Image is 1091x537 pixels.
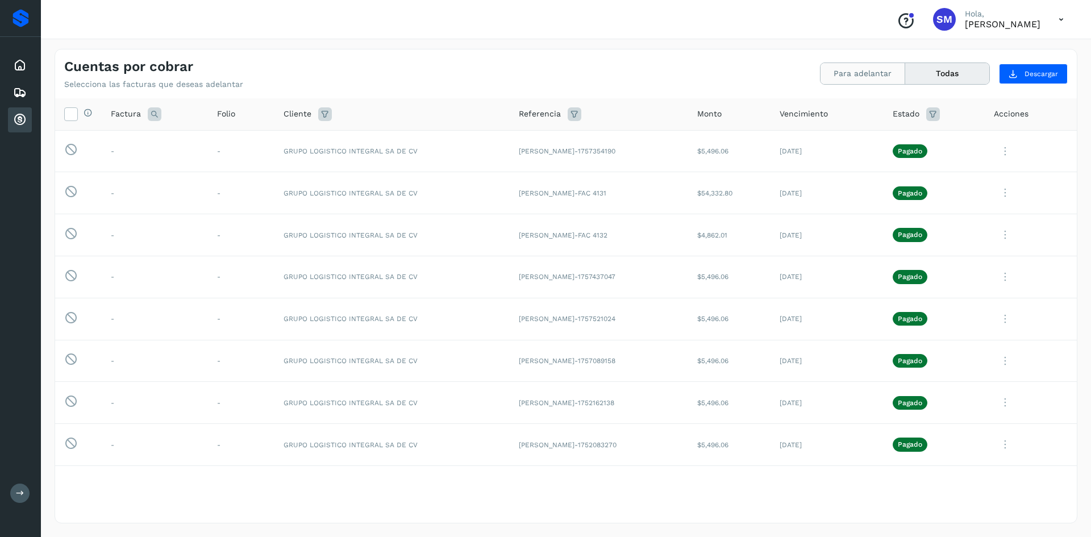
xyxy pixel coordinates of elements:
td: $5,496.06 [688,256,771,298]
td: GRUPO LOGISTICO INTEGRAL SA DE CV [274,465,510,507]
p: Selecciona las facturas que deseas adelantar [64,80,243,89]
span: Factura [111,108,141,120]
p: Pagado [898,147,922,155]
td: [DATE] [771,465,884,507]
div: Cuentas por cobrar [8,107,32,132]
div: Inicio [8,53,32,78]
p: Pagado [898,315,922,323]
td: [PERSON_NAME]-1752083270 [510,424,689,466]
p: Pagado [898,440,922,448]
td: [DATE] [771,214,884,256]
td: [PERSON_NAME]-1757089158 [510,340,689,382]
td: [DATE] [771,298,884,340]
td: GRUPO LOGISTICO INTEGRAL SA DE CV [274,256,510,298]
td: [DATE] [771,340,884,382]
button: Todas [905,63,989,84]
td: $5,496.06 [688,424,771,466]
td: [DATE] [771,172,884,214]
td: $54,332.80 [688,172,771,214]
td: [PERSON_NAME]-FAC 4131 [510,172,689,214]
td: $2,431.01 [688,465,771,507]
td: - [208,424,274,466]
td: $5,496.06 [688,298,771,340]
td: - [102,256,208,298]
p: Pagado [898,357,922,365]
td: $5,496.06 [688,382,771,424]
td: - [208,256,274,298]
td: - [208,465,274,507]
td: [PERSON_NAME]-1757521024 [510,298,689,340]
td: - [208,172,274,214]
p: Pagado [898,399,922,407]
span: Folio [217,108,235,120]
h4: Cuentas por cobrar [64,59,193,75]
button: Descargar [999,64,1068,84]
p: Pagado [898,273,922,281]
p: Pagado [898,189,922,197]
td: [PERSON_NAME]-1752162138 [510,382,689,424]
td: - [102,298,208,340]
span: Acciones [994,108,1028,120]
td: GRUPO LOGISTICO INTEGRAL SA DE CV [274,424,510,466]
td: [PERSON_NAME]-FAC 4019 [510,465,689,507]
td: - [102,465,208,507]
td: [DATE] [771,130,884,172]
td: - [208,298,274,340]
td: - [102,340,208,382]
td: - [102,214,208,256]
td: $5,496.06 [688,130,771,172]
td: - [208,340,274,382]
span: Monto [697,108,722,120]
td: GRUPO LOGISTICO INTEGRAL SA DE CV [274,298,510,340]
span: Referencia [519,108,561,120]
td: [DATE] [771,382,884,424]
button: Para adelantar [821,63,905,84]
td: GRUPO LOGISTICO INTEGRAL SA DE CV [274,340,510,382]
div: Embarques [8,80,32,105]
td: GRUPO LOGISTICO INTEGRAL SA DE CV [274,382,510,424]
td: - [102,424,208,466]
span: Cliente [284,108,311,120]
span: Descargar [1025,69,1058,79]
td: - [208,382,274,424]
p: Pagado [898,231,922,239]
p: SAUL MARES PEREZ [965,19,1040,30]
td: GRUPO LOGISTICO INTEGRAL SA DE CV [274,172,510,214]
td: [PERSON_NAME]-1757437047 [510,256,689,298]
td: - [102,172,208,214]
td: - [208,214,274,256]
td: - [208,130,274,172]
span: Estado [893,108,919,120]
td: [DATE] [771,424,884,466]
td: $4,862.01 [688,214,771,256]
td: [DATE] [771,256,884,298]
td: - [102,130,208,172]
td: GRUPO LOGISTICO INTEGRAL SA DE CV [274,214,510,256]
p: Hola, [965,9,1040,19]
td: - [102,382,208,424]
td: $5,496.06 [688,340,771,382]
span: Vencimiento [780,108,828,120]
td: GRUPO LOGISTICO INTEGRAL SA DE CV [274,130,510,172]
td: [PERSON_NAME]-FAC 4132 [510,214,689,256]
td: [PERSON_NAME]-1757354190 [510,130,689,172]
